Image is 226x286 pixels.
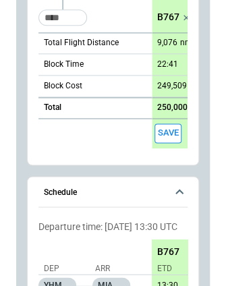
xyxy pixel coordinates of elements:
[157,103,205,113] p: 250,000 USD
[157,38,177,48] p: 9,076
[157,262,204,274] p: ETD
[95,262,142,274] p: Arr
[38,177,188,208] button: Schedule
[38,221,188,232] p: Departure time: [DATE] 13:30 UTC
[38,9,87,26] div: Too short
[44,188,77,196] h6: Schedule
[157,11,179,23] p: B767
[157,81,204,91] p: 249,509 USD
[157,59,178,69] p: 22:41
[44,80,82,92] p: Block Cost
[154,123,181,143] span: Save this aircraft quote and copy details to clipboard
[44,37,119,49] p: Total Flight Distance
[44,103,61,112] h6: Total
[180,37,192,49] p: nm
[44,59,84,70] p: Block Time
[44,262,91,274] p: Dep
[157,246,179,257] p: B767
[154,123,181,143] button: Save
